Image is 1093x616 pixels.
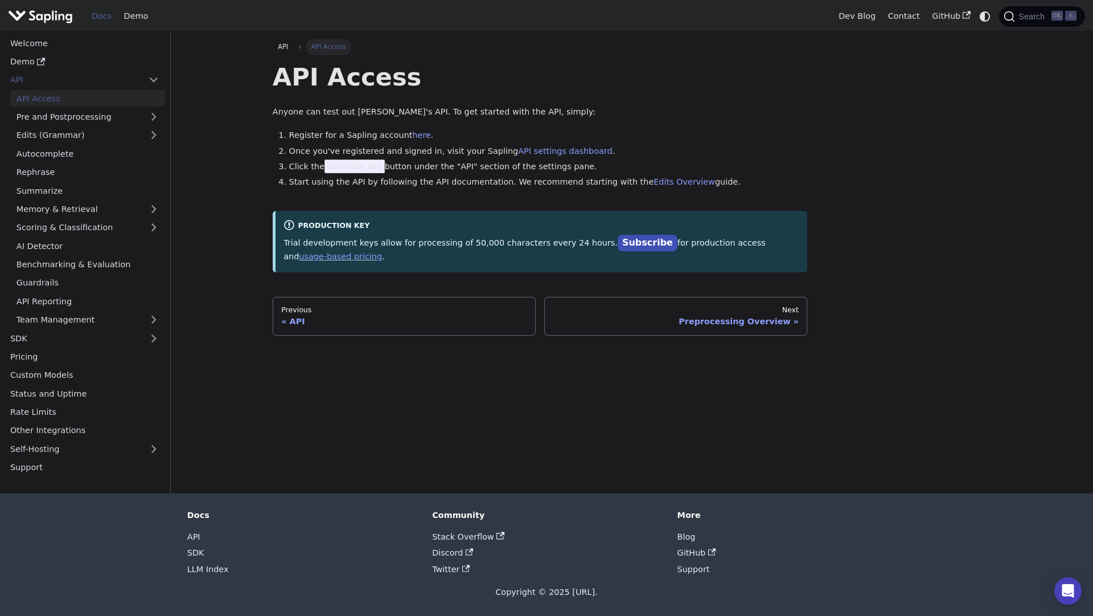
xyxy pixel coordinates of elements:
[187,565,229,574] a: LLM Index
[85,7,118,25] a: Docs
[10,127,165,144] a: Edits (Grammar)
[142,72,165,88] button: Collapse sidebar category 'API'
[187,510,416,520] div: Docs
[187,586,906,599] div: Copyright © 2025 [URL].
[1054,577,1082,605] div: Open Intercom Messenger
[432,510,661,520] div: Community
[10,201,165,218] a: Memory & Retrieval
[281,305,527,315] div: Previous
[289,145,808,158] li: Once you've registered and signed in, visit your Sapling .
[289,176,808,189] li: Start using the API by following the API documentation. We recommend starting with the guide.
[273,39,808,55] nav: Breadcrumbs
[10,312,165,328] a: Team Management
[544,297,808,336] a: NextPreprocessing Overview
[999,6,1084,27] button: Search (Ctrl+K)
[4,385,165,402] a: Status and Uptime
[283,219,799,233] div: Production Key
[283,235,799,264] p: Trial development keys allow for processing of 50,000 characters every 24 hours. for production a...
[10,164,165,181] a: Rephrase
[4,54,165,70] a: Demo
[273,62,808,92] h1: API Access
[273,297,808,336] nav: Docs pages
[677,565,710,574] a: Support
[273,39,294,55] a: API
[553,305,799,315] div: Next
[618,235,677,251] a: Subscribe
[273,105,808,119] p: Anyone can test out [PERSON_NAME]'s API. To get started with the API, simply:
[4,459,165,476] a: Support
[4,72,142,88] a: API
[324,160,385,173] span: Generate Key
[4,404,165,421] a: Rate Limits
[4,422,165,439] a: Other Integrations
[4,367,165,384] a: Custom Models
[677,510,906,520] div: More
[4,35,165,51] a: Welcome
[187,532,200,541] a: API
[432,565,470,574] a: Twitter
[4,330,142,346] a: SDK
[882,7,926,25] a: Contact
[432,548,473,557] a: Discord
[142,330,165,346] button: Expand sidebar category 'SDK'
[677,548,716,557] a: GitHub
[432,532,504,541] a: Stack Overflow
[977,8,993,25] button: Switch between dark and light mode (currently system mode)
[1015,12,1051,21] span: Search
[1065,11,1076,21] kbd: K
[677,532,696,541] a: Blog
[187,548,204,557] a: SDK
[10,275,165,291] a: Guardrails
[10,145,165,162] a: Autocomplete
[10,109,165,125] a: Pre and Postprocessing
[10,293,165,309] a: API Reporting
[412,130,430,140] a: here
[289,160,808,174] li: Click the button under the "API" section of the settings pane.
[553,316,799,327] div: Preprocessing Overview
[10,238,165,254] a: AI Detector
[10,90,165,107] a: API Access
[518,146,612,156] a: API settings dashboard
[926,7,976,25] a: GitHub
[832,7,881,25] a: Dev Blog
[273,297,536,336] a: PreviousAPI
[10,256,165,273] a: Benchmarking & Evaluation
[4,440,165,457] a: Self-Hosting
[8,8,77,25] a: Sapling.ai
[8,8,73,25] img: Sapling.ai
[299,252,382,261] a: usage-based pricing
[289,129,808,142] li: Register for a Sapling account .
[654,177,715,186] a: Edits Overview
[278,43,288,51] span: API
[118,7,154,25] a: Demo
[306,39,351,55] span: API Access
[281,316,527,327] div: API
[10,219,165,236] a: Scoring & Classification
[10,182,165,199] a: Summarize
[4,349,165,365] a: Pricing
